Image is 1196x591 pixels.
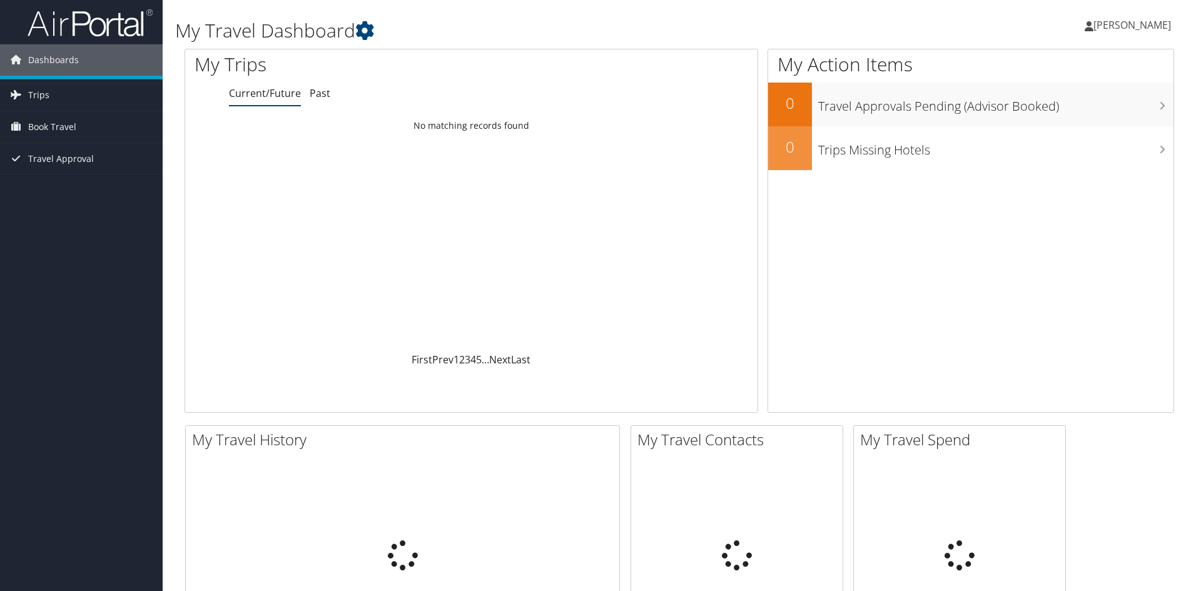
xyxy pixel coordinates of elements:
[768,93,812,114] h2: 0
[195,51,510,78] h1: My Trips
[310,86,330,100] a: Past
[637,429,843,450] h2: My Travel Contacts
[470,353,476,366] a: 4
[412,353,432,366] a: First
[28,111,76,143] span: Book Travel
[229,86,301,100] a: Current/Future
[28,44,79,76] span: Dashboards
[476,353,482,366] a: 5
[192,429,619,450] h2: My Travel History
[768,83,1173,126] a: 0Travel Approvals Pending (Advisor Booked)
[432,353,454,366] a: Prev
[459,353,465,366] a: 2
[818,91,1173,115] h3: Travel Approvals Pending (Advisor Booked)
[511,353,530,366] a: Last
[1085,6,1183,44] a: [PERSON_NAME]
[454,353,459,366] a: 1
[860,429,1065,450] h2: My Travel Spend
[465,353,470,366] a: 3
[28,79,49,111] span: Trips
[818,135,1173,159] h3: Trips Missing Hotels
[185,114,758,137] td: No matching records found
[482,353,489,366] span: …
[175,18,848,44] h1: My Travel Dashboard
[768,136,812,158] h2: 0
[28,143,94,174] span: Travel Approval
[489,353,511,366] a: Next
[28,8,153,38] img: airportal-logo.png
[768,51,1173,78] h1: My Action Items
[768,126,1173,170] a: 0Trips Missing Hotels
[1093,18,1171,32] span: [PERSON_NAME]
